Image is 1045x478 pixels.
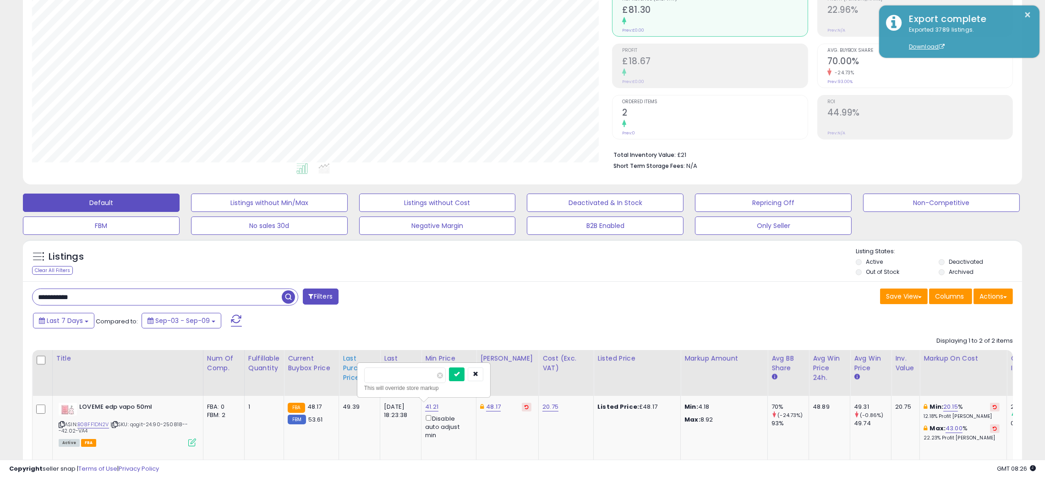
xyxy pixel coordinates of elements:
div: [PERSON_NAME] [480,354,535,363]
img: 31HqvSD5NTL._SL40_.jpg [59,403,77,416]
span: Compared to: [96,317,138,326]
div: Cost (Exc. VAT) [542,354,590,373]
h2: £81.30 [622,5,807,17]
span: Columns [935,292,964,301]
h2: 44.99% [827,107,1012,120]
span: Avg. Buybox Share [827,48,1012,53]
button: Sep-03 - Sep-09 [142,313,221,328]
div: Ordered Items [1011,354,1044,373]
p: 22.23% Profit [PERSON_NAME] [924,435,1000,441]
div: Current Buybox Price [288,354,335,373]
div: ASIN: [59,403,196,445]
button: Save View [880,289,928,304]
small: Prev: 0 [622,130,635,136]
small: (-24.73%) [777,411,803,419]
th: The percentage added to the cost of goods (COGS) that forms the calculator for Min & Max prices. [920,350,1007,396]
small: FBM [288,415,306,424]
div: Fulfillable Quantity [248,354,280,373]
b: LOVEME edp vapo 50ml [79,403,191,414]
div: Exported 3789 listings. [902,26,1033,51]
div: 48.89 [813,403,843,411]
strong: Copyright [9,464,43,473]
p: 12.18% Profit [PERSON_NAME] [924,413,1000,420]
div: Export complete [902,12,1033,26]
button: Listings without Cost [359,194,516,212]
div: % [924,424,1000,441]
small: Prev: N/A [827,28,845,33]
div: Avg BB Share [771,354,805,373]
h2: 2 [622,107,807,120]
span: Ordered Items [622,100,807,105]
p: 4.18 [684,403,760,411]
div: Last Purchase Price [343,354,376,383]
button: Filters [303,289,339,305]
div: Clear All Filters [32,266,73,275]
p: 8.92 [684,416,760,424]
span: 48.17 [307,402,322,411]
div: Markup Amount [684,354,764,363]
a: 48.17 [486,402,501,411]
small: Prev: 93.00% [827,79,853,84]
button: Last 7 Days [33,313,94,328]
small: Avg Win Price. [854,373,859,381]
button: Columns [929,289,972,304]
span: Sep-03 - Sep-09 [155,316,210,325]
div: % [924,403,1000,420]
label: Active [866,258,883,266]
button: No sales 30d [191,217,348,235]
div: Markup on Cost [924,354,1003,363]
a: 20.15 [943,402,958,411]
div: FBM: 2 [207,411,237,419]
button: B2B Enabled [527,217,684,235]
span: Last 7 Days [47,316,83,325]
div: 93% [771,419,809,428]
label: Deactivated [949,258,983,266]
label: Archived [949,268,974,276]
button: Deactivated & In Stock [527,194,684,212]
div: 49.31 [854,403,891,411]
button: × [1024,9,1032,21]
b: Min: [930,402,944,411]
div: Inv. value [895,354,916,373]
small: Avg BB Share. [771,373,777,381]
span: FBA [81,439,97,447]
a: 20.75 [542,402,558,411]
span: All listings currently available for purchase on Amazon [59,439,80,447]
strong: Min: [684,402,698,411]
a: B08FF1DN2V [77,421,109,428]
div: Avg Win Price [854,354,887,373]
span: | SKU: qogit-24.90-250818---42.02-VA4 [59,421,188,434]
div: seller snap | | [9,465,159,473]
span: 53.61 [308,415,323,424]
b: Total Inventory Value: [613,151,676,159]
button: Negative Margin [359,217,516,235]
button: Repricing Off [695,194,852,212]
small: -24.73% [832,69,854,76]
button: Actions [974,289,1013,304]
label: Out of Stock [866,268,899,276]
span: N/A [686,161,697,170]
h2: 70.00% [827,56,1012,68]
span: 2025-09-18 08:26 GMT [997,464,1036,473]
button: Only Seller [695,217,852,235]
div: Last Purchase Date (GMT) [384,354,417,392]
a: Download [909,43,945,50]
button: Listings without Min/Max [191,194,348,212]
a: Terms of Use [78,464,117,473]
small: Prev: £0.00 [622,79,644,84]
div: Displaying 1 to 2 of 2 items [936,337,1013,345]
div: Min Price [425,354,472,363]
small: (-0.86%) [860,411,883,419]
div: [DATE] 18:23:38 [384,403,414,419]
button: FBM [23,217,180,235]
span: ROI [827,100,1012,105]
button: Default [23,194,180,212]
div: Listed Price [597,354,677,363]
div: Avg Win Price 24h. [813,354,846,383]
div: £48.17 [597,403,673,411]
span: Profit [622,48,807,53]
h5: Listings [49,250,84,263]
small: Prev: N/A [827,130,845,136]
strong: Max: [684,415,700,424]
li: £21 [613,149,1006,160]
